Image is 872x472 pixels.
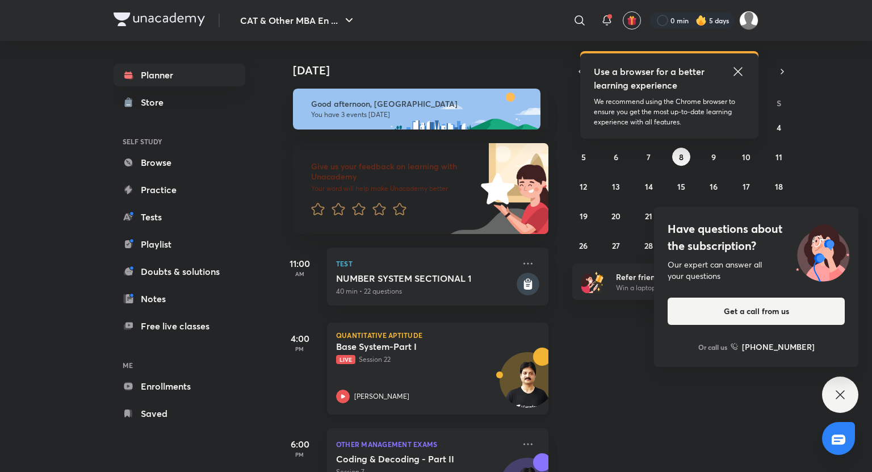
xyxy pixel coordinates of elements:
[293,64,560,77] h4: [DATE]
[500,358,555,413] img: Avatar
[114,178,245,201] a: Practice
[114,12,205,29] a: Company Logo
[141,95,170,109] div: Store
[277,257,322,270] h5: 11:00
[579,240,588,251] abbr: October 26, 2025
[336,286,514,296] p: 40 min • 22 questions
[739,11,758,30] img: Nitin
[311,184,477,193] p: Your word will help make Unacademy better
[672,177,690,195] button: October 15, 2025
[580,211,588,222] abbr: October 19, 2025
[607,207,625,225] button: October 20, 2025
[336,354,514,365] p: Session 22
[614,152,618,162] abbr: October 6, 2025
[607,236,625,254] button: October 27, 2025
[668,259,845,282] div: Our expert can answer all your questions
[336,355,355,364] span: Live
[594,65,707,92] h5: Use a browser for a better learning experience
[354,391,409,402] p: [PERSON_NAME]
[611,211,621,222] abbr: October 20, 2025
[277,451,322,458] p: PM
[770,118,788,136] button: October 4, 2025
[607,177,625,195] button: October 13, 2025
[627,15,637,26] img: avatar
[575,236,593,254] button: October 26, 2025
[705,177,723,195] button: October 16, 2025
[277,270,322,277] p: AM
[575,207,593,225] button: October 19, 2025
[705,148,723,166] button: October 9, 2025
[114,91,245,114] a: Store
[233,9,363,32] button: CAT & Other MBA En ...
[777,122,781,133] abbr: October 4, 2025
[698,342,727,352] p: Or call us
[594,97,745,127] p: We recommend using the Chrome browser to ensure you get the most up-to-date learning experience w...
[277,332,322,345] h5: 4:00
[277,437,322,451] h5: 6:00
[293,89,540,130] img: afternoon
[114,356,245,375] h6: ME
[575,177,593,195] button: October 12, 2025
[581,270,604,293] img: referral
[114,151,245,174] a: Browse
[336,437,514,451] p: Other Management Exams
[695,15,707,26] img: streak
[612,181,620,192] abbr: October 13, 2025
[743,181,750,192] abbr: October 17, 2025
[277,345,322,352] p: PM
[640,177,658,195] button: October 14, 2025
[336,341,477,352] h5: Base System-Part I
[336,257,514,270] p: Test
[777,98,781,108] abbr: Saturday
[775,152,782,162] abbr: October 11, 2025
[114,206,245,228] a: Tests
[114,287,245,310] a: Notes
[644,240,653,251] abbr: October 28, 2025
[645,181,653,192] abbr: October 14, 2025
[336,332,539,339] p: Quantitative Aptitude
[672,148,690,166] button: October 8, 2025
[742,152,751,162] abbr: October 10, 2025
[710,181,718,192] abbr: October 16, 2025
[668,298,845,325] button: Get a call from us
[679,152,684,162] abbr: October 8, 2025
[336,453,477,465] h5: Coding & Decoding - Part II
[668,220,845,254] h4: Have questions about the subscription?
[114,233,245,256] a: Playlist
[114,260,245,283] a: Doubts & solutions
[114,132,245,151] h6: SELF STUDY
[114,64,245,86] a: Planner
[114,315,245,337] a: Free live classes
[607,148,625,166] button: October 6, 2025
[336,273,514,284] h5: NUMBER SYSTEM SECTIONAL 1
[677,181,685,192] abbr: October 15, 2025
[311,99,530,109] h6: Good afternoon, [GEOGRAPHIC_DATA]
[742,341,815,353] h6: [PHONE_NUMBER]
[114,12,205,26] img: Company Logo
[623,11,641,30] button: avatar
[770,148,788,166] button: October 11, 2025
[787,220,858,282] img: ttu_illustration_new.svg
[311,161,477,182] h6: Give us your feedback on learning with Unacademy
[737,177,756,195] button: October 17, 2025
[770,177,788,195] button: October 18, 2025
[442,143,548,234] img: feedback_image
[575,148,593,166] button: October 5, 2025
[640,207,658,225] button: October 21, 2025
[711,152,716,162] abbr: October 9, 2025
[775,181,783,192] abbr: October 18, 2025
[114,375,245,398] a: Enrollments
[640,236,658,254] button: October 28, 2025
[731,341,815,353] a: [PHONE_NUMBER]
[737,148,756,166] button: October 10, 2025
[581,152,586,162] abbr: October 5, 2025
[640,148,658,166] button: October 7, 2025
[612,240,620,251] abbr: October 27, 2025
[114,402,245,425] a: Saved
[311,110,530,119] p: You have 3 events [DATE]
[616,271,756,283] h6: Refer friends
[580,181,587,192] abbr: October 12, 2025
[647,152,651,162] abbr: October 7, 2025
[616,283,756,293] p: Win a laptop, vouchers & more
[645,211,652,222] abbr: October 21, 2025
